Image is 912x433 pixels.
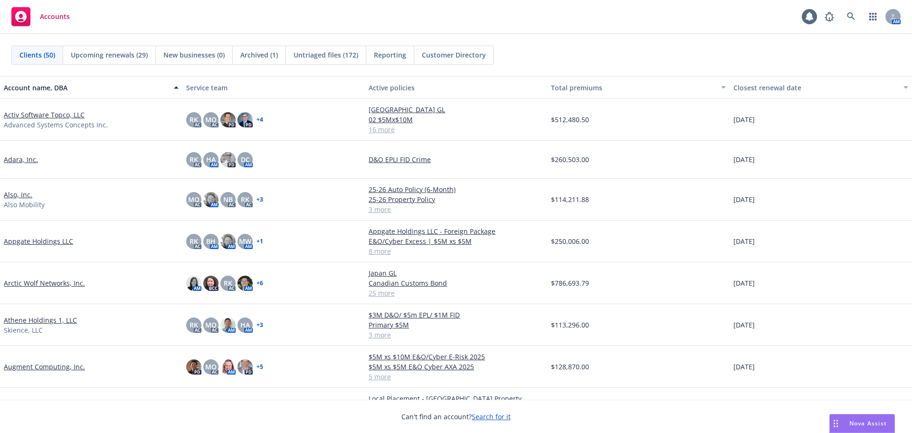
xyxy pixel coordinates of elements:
[240,320,250,330] span: HA
[163,50,225,60] span: New businesses (0)
[186,83,361,93] div: Service team
[733,236,755,246] span: [DATE]
[369,204,543,214] a: 3 more
[733,115,755,125] span: [DATE]
[239,236,251,246] span: MW
[4,200,45,210] span: Also Mobility
[369,330,543,340] a: 3 more
[182,76,365,99] button: Service team
[19,50,55,60] span: Clients (50)
[190,115,198,125] span: RK
[369,83,543,93] div: Active policies
[186,276,201,291] img: photo
[733,83,898,93] div: Closest renewal date
[365,76,547,99] button: Active policies
[472,412,511,421] a: Search for it
[256,239,263,244] a: + 1
[256,322,263,328] a: + 3
[190,236,198,246] span: RK
[369,352,543,362] a: $5M xs $10M E&O/Cyber E-Risk 2025
[4,154,38,164] a: Adara, Inc.
[294,50,358,60] span: Untriaged files (172)
[71,50,148,60] span: Upcoming renewals (29)
[369,125,543,135] a: 16 more
[369,115,543,125] a: 02 $5Mx$10M
[369,226,543,236] a: Appgate Holdings LLC - Foreign Package
[551,278,589,288] span: $786,693.79
[205,362,217,372] span: MQ
[733,362,755,372] span: [DATE]
[551,236,589,246] span: $250,006.00
[224,278,232,288] span: RK
[733,194,755,204] span: [DATE]
[4,120,108,130] span: Advanced Systems Concepts Inc.
[369,194,543,204] a: 25-26 Property Policy
[4,315,77,325] a: Athene Holdings 1, LLC
[369,394,543,404] a: Local Placement - [GEOGRAPHIC_DATA] Property
[220,112,236,127] img: photo
[256,117,263,123] a: + 4
[203,192,218,207] img: photo
[223,194,233,204] span: NB
[551,194,589,204] span: $114,211.88
[551,83,715,93] div: Total premiums
[369,236,543,246] a: E&O/Cyber Excess | $5M xs $5M
[551,115,589,125] span: $512,480.50
[369,184,543,194] a: 25-26 Auto Policy (6-Month)
[369,278,543,288] a: Canadian Customs Bond
[733,320,755,330] span: [DATE]
[547,76,730,99] button: Total premiums
[369,105,543,115] a: [GEOGRAPHIC_DATA] GL
[8,3,74,30] a: Accounts
[730,76,912,99] button: Closest renewal date
[203,276,218,291] img: photo
[733,154,755,164] span: [DATE]
[241,194,249,204] span: RK
[4,362,85,372] a: Augment Computing, Inc.
[220,318,236,333] img: photo
[190,154,198,164] span: RK
[206,154,216,164] span: HA
[4,83,168,93] div: Account name, DBA
[401,412,511,422] span: Can't find an account?
[237,112,253,127] img: photo
[551,154,589,164] span: $260,503.00
[241,154,250,164] span: DC
[220,234,236,249] img: photo
[256,364,263,370] a: + 5
[240,50,278,60] span: Archived (1)
[369,268,543,278] a: Japan GL
[369,310,543,320] a: $3M D&O/ $5m EPL/ $1M FID
[369,154,543,164] a: D&O EPLI FID Crime
[188,194,199,204] span: MQ
[422,50,486,60] span: Customer Directory
[733,278,755,288] span: [DATE]
[4,190,32,200] a: Also, Inc.
[864,7,883,26] a: Switch app
[40,13,70,20] span: Accounts
[374,50,406,60] span: Reporting
[186,359,201,375] img: photo
[842,7,861,26] a: Search
[369,320,543,330] a: Primary $5M
[205,320,217,330] span: MQ
[4,325,43,335] span: Skience, LLC
[256,280,263,286] a: + 6
[369,372,543,382] a: 5 more
[830,414,842,433] div: Drag to move
[4,110,85,120] a: Activ Software Topco, LLC
[369,362,543,372] a: $5M xs $5M E&O Cyber AXA 2025
[237,359,253,375] img: photo
[369,288,543,298] a: 25 more
[4,236,73,246] a: Appgate Holdings LLC
[551,362,589,372] span: $128,870.00
[820,7,839,26] a: Report a Bug
[256,197,263,202] a: + 3
[849,419,887,427] span: Nova Assist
